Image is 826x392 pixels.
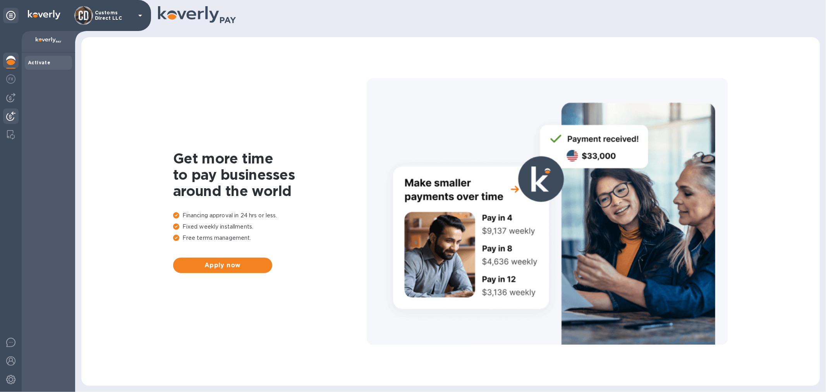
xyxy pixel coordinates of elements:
button: Apply now [173,258,272,273]
img: Logo [28,10,60,19]
p: Free terms management. [173,234,367,242]
span: Apply now [179,261,266,270]
p: Customs Direct LLC [95,10,134,21]
p: Financing approval in 24 hrs or less. [173,211,367,220]
img: Foreign exchange [6,74,15,84]
b: Activate [28,60,50,65]
p: Fixed weekly installments. [173,223,367,231]
h1: Get more time to pay businesses around the world [173,150,367,199]
div: Unpin categories [3,8,19,23]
